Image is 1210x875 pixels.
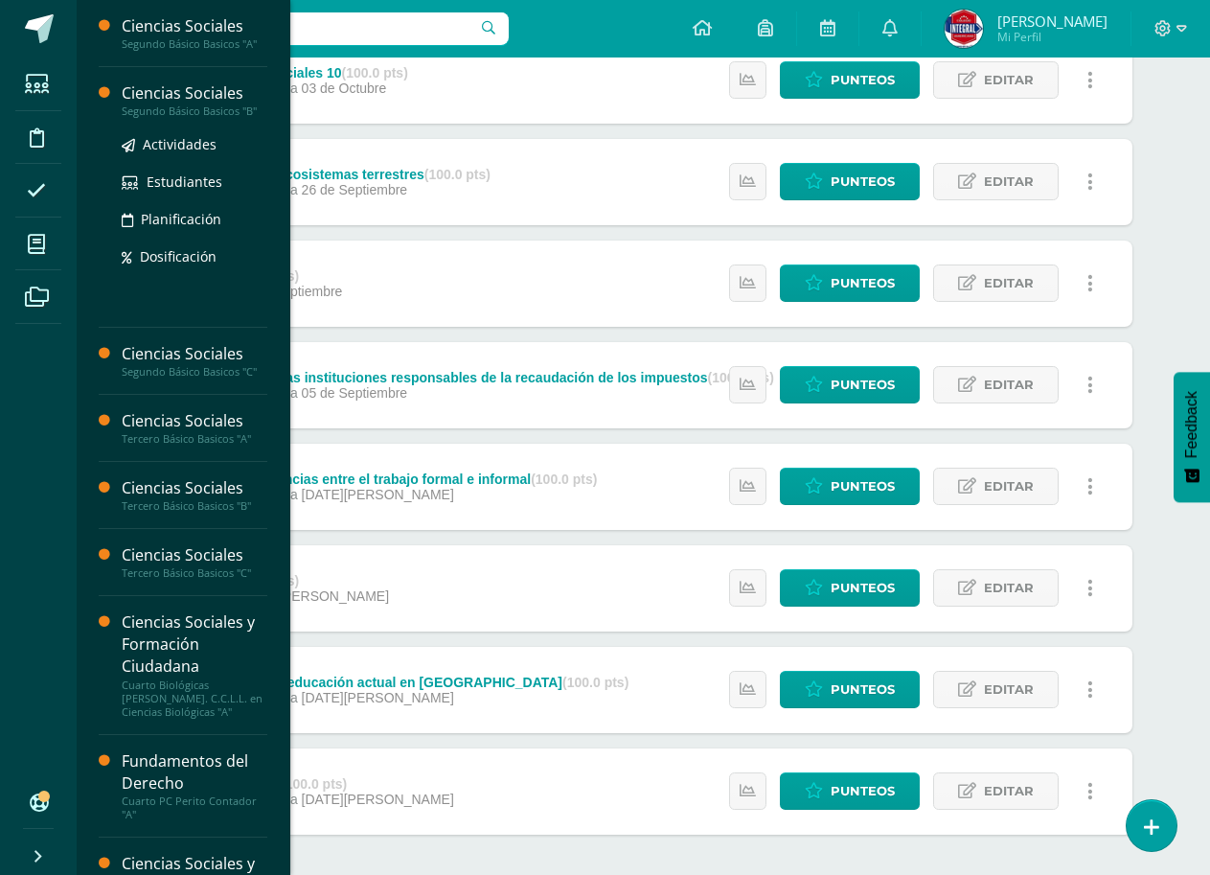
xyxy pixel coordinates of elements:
a: Punteos [780,366,920,403]
div: Mapa mental de las instituciones responsables de la recaudación de los impuestos [177,370,773,385]
strong: (100.0 pts) [562,675,628,690]
div: Ciencias Sociales [122,15,267,37]
a: Fundamentos del DerechoCuarto PC Perito Contador "A" [122,750,267,821]
div: Tercero Básico Basicos "B" [122,499,267,513]
span: Feedback [1183,391,1200,458]
div: PNI Vida de los ecosistemas terrestres [177,167,491,182]
input: Busca un usuario... [89,12,509,45]
span: Editar [984,265,1034,301]
a: Ciencias SocialesSegundo Básico Basicos "C" [122,343,267,379]
a: Punteos [780,265,920,302]
span: Punteos [831,469,895,504]
span: [PERSON_NAME] [997,12,1107,31]
span: Punteos [831,367,895,403]
span: [DATE][PERSON_NAME] [237,588,389,604]
span: Editar [984,672,1034,707]
div: Ciencias Sociales y Formación Ciudadana [122,611,267,678]
a: Ciencias SocialesTercero Básico Basicos "A" [122,410,267,446]
a: Ciencias SocialesSegundo Básico Basicos "B" [122,82,267,118]
div: Ciencias Sociales [122,544,267,566]
span: 05 de Septiembre [302,385,408,401]
span: Estudiantes [147,173,222,191]
div: Ciencias Sociales [122,410,267,432]
div: Cuarto Biológicas [PERSON_NAME]. C.C.L.L. en Ciencias Biológicas "A" [122,679,267,719]
span: 26 de Septiembre [302,182,408,197]
a: Planificación [122,208,267,230]
span: [DATE][PERSON_NAME] [302,792,454,807]
a: Punteos [780,671,920,708]
strong: (100.0 pts) [531,472,597,487]
img: 9479b67508c872087c746233754dda3e.png [945,10,983,48]
a: Punteos [780,163,920,200]
span: [DATE][PERSON_NAME] [302,690,454,705]
span: Punteos [831,672,895,707]
span: Dosificación [140,247,217,265]
a: Dosificación [122,245,267,267]
span: Editar [984,62,1034,98]
div: Ciencias Sociales [122,477,267,499]
span: 03 de Octubre [302,81,387,96]
span: Actividades [143,135,217,153]
div: Segundo Básico Basicos "B" [122,104,267,118]
span: Editar [984,570,1034,606]
div: Cuarto PC Perito Contador "A" [122,794,267,821]
a: Ciencias SocialesTercero Básico Basicos "C" [122,544,267,580]
a: Ciencias SocialesSegundo Básico Basicos "A" [122,15,267,51]
span: Editar [984,469,1034,504]
div: Cuadro de diferencias entre el trabajo formal e informal [177,472,597,487]
span: Punteos [831,570,895,606]
div: Tercero Básico Basicos "A" [122,432,267,446]
a: Punteos [780,772,920,810]
a: Ciencias Sociales y Formación CiudadanaCuarto Biológicas [PERSON_NAME]. C.C.L.L. en Ciencias Biol... [122,611,267,718]
div: Segundo Básico Basicos "A" [122,37,267,51]
a: Actividades [122,133,267,155]
div: SQA de las ODS [177,776,453,792]
a: Punteos [780,468,920,505]
a: Punteos [780,569,920,607]
a: Ciencias SocialesTercero Básico Basicos "B" [122,477,267,513]
span: Punteos [831,773,895,809]
span: Planificación [141,210,221,228]
a: Estudiantes [122,171,267,193]
div: Segundo Básico Basicos "C" [122,365,267,379]
button: Feedback - Mostrar encuesta [1174,372,1210,502]
span: Editar [984,164,1034,199]
span: [DATE][PERSON_NAME] [302,487,454,502]
div: Fundamentos del Derecho [122,750,267,794]
strong: (100.0 pts) [281,776,347,792]
div: Libro de texto sociales 10 [177,65,407,81]
div: Tercero Básico Basicos "C" [122,566,267,580]
div: Opinión sobre la educación actual en [GEOGRAPHIC_DATA] [177,675,628,690]
span: Mi Perfil [997,29,1107,45]
span: Punteos [831,62,895,98]
span: Punteos [831,164,895,199]
div: Ciencias Sociales [122,343,267,365]
strong: (100.0 pts) [342,65,408,81]
div: Ciencias Sociales [122,82,267,104]
span: Editar [984,773,1034,809]
span: Editar [984,367,1034,403]
strong: (100.0 pts) [424,167,491,182]
span: Punteos [831,265,895,301]
a: Punteos [780,61,920,99]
